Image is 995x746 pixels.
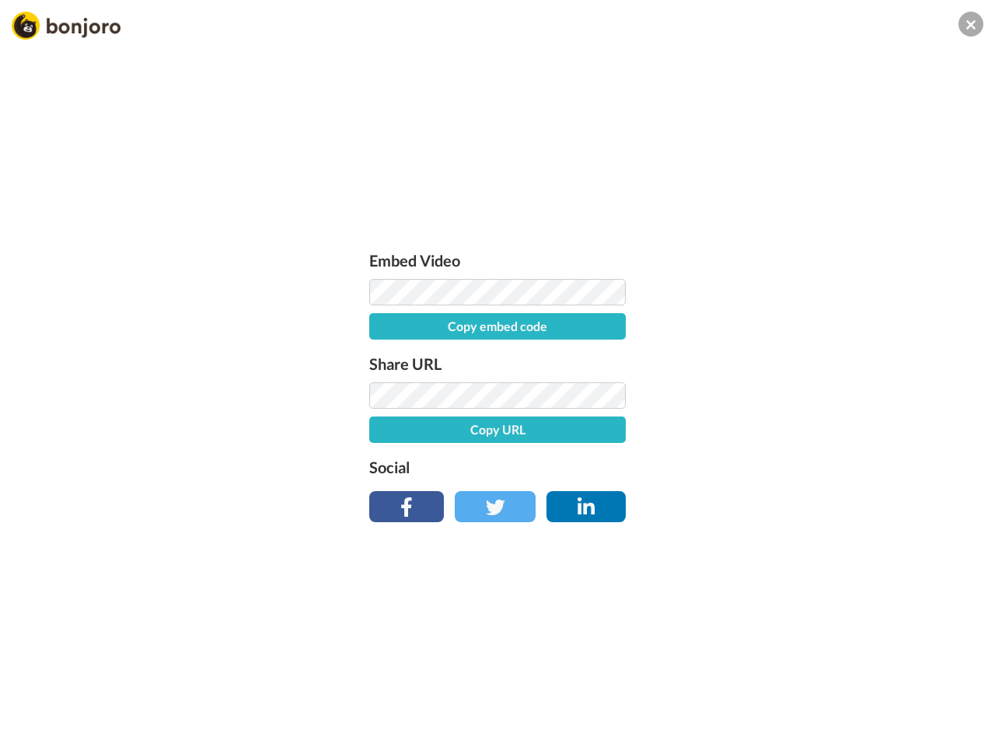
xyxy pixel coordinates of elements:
[369,248,626,273] label: Embed Video
[369,351,626,376] label: Share URL
[369,455,626,479] label: Social
[369,313,626,340] button: Copy embed code
[12,12,120,40] img: Bonjoro Logo
[369,417,626,443] button: Copy URL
